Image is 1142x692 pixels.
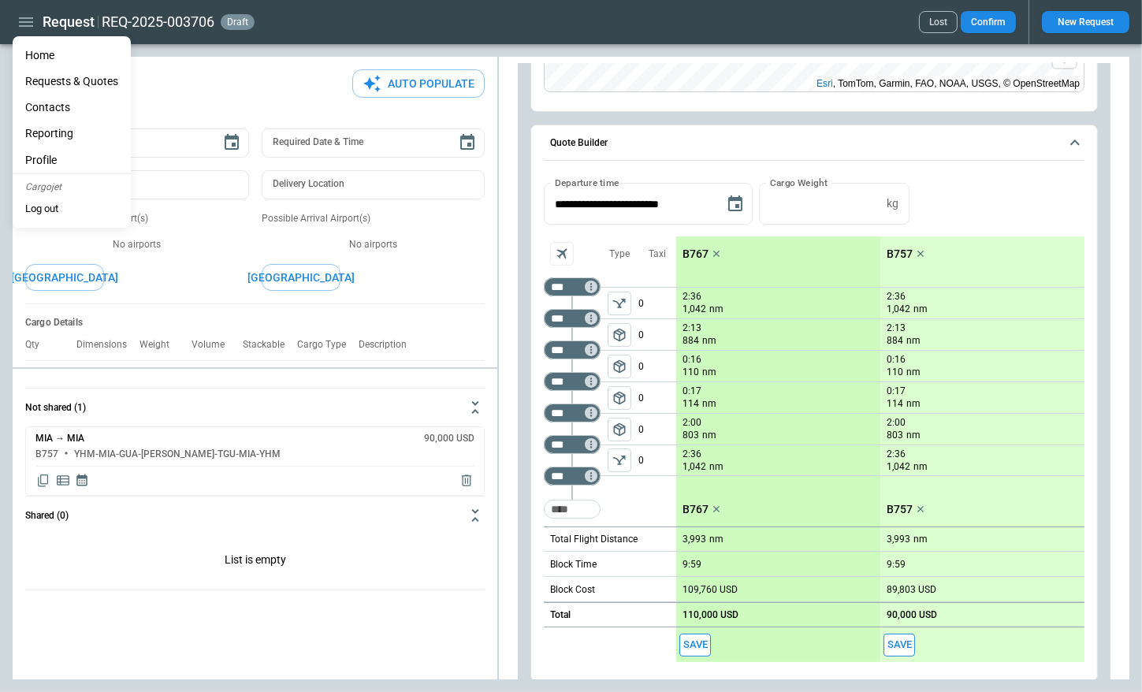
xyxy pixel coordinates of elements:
[13,95,131,121] a: Contacts
[13,69,131,95] a: Requests & Quotes
[13,43,131,69] a: Home
[13,121,131,147] a: Reporting
[13,198,71,221] button: Log out
[13,174,131,198] p: Cargojet
[13,147,131,173] a: Profile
